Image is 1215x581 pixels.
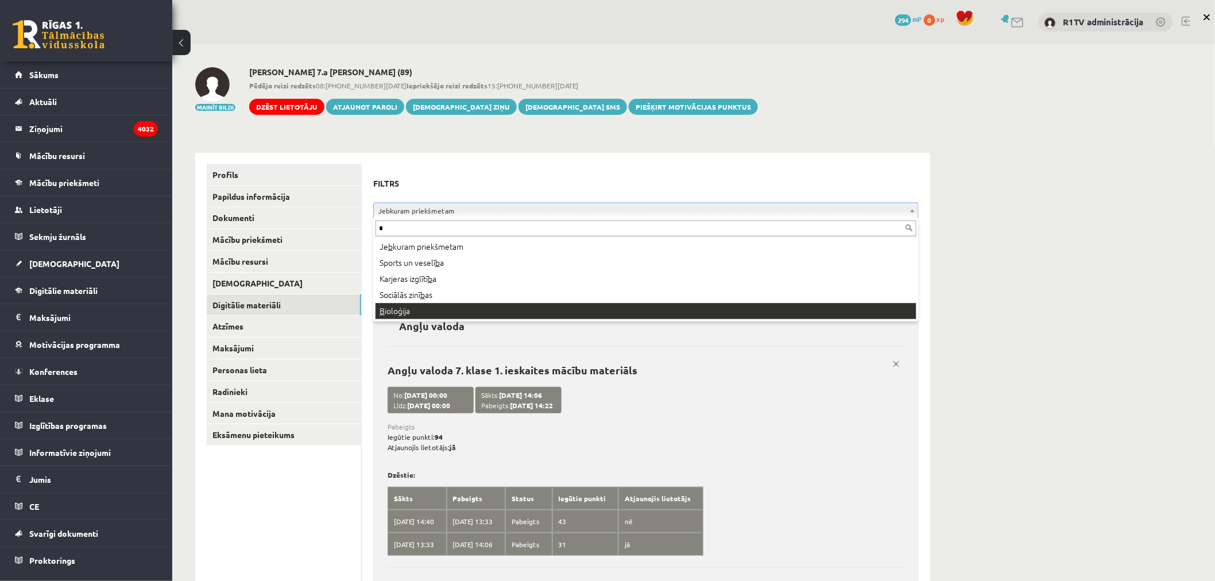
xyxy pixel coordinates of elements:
div: Sociālās zinī as [376,287,916,303]
span: B [380,305,385,316]
span: b [428,273,432,284]
div: Sports un veselī a [376,255,916,271]
span: b [435,257,440,268]
span: b [388,241,393,252]
div: Je kuram priekšmetam [376,239,916,255]
span: b [420,289,425,300]
div: Karjeras izglītī a [376,271,916,287]
div: ioloģija [376,303,916,319]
